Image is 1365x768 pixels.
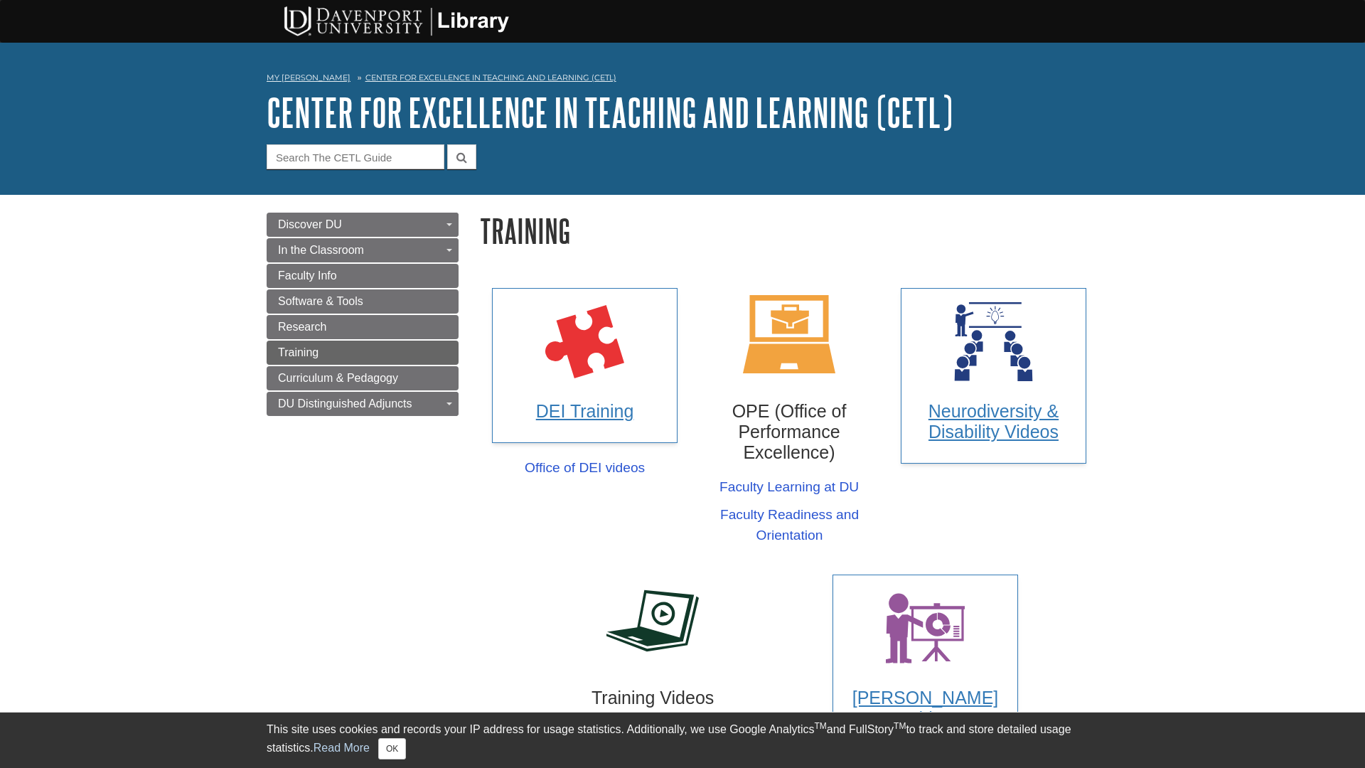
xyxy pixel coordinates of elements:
[267,392,459,416] a: DU Distinguished Adjuncts
[267,721,1098,759] div: This site uses cookies and records your IP address for usage statistics. Additionally, we use Goo...
[267,238,459,262] a: In the Classroom
[278,346,318,358] span: Training
[267,289,459,314] a: Software & Tools
[365,73,616,82] a: Center for Excellence in Teaching and Learning (CETL)
[697,505,882,546] a: Faculty Readiness and Orientation
[560,688,746,708] h3: Training Videos
[492,288,678,443] a: DEI Training
[278,295,363,307] span: Software & Tools
[719,477,859,498] a: Faculty Learning at DU
[901,288,1086,464] a: Neurodiversity & Disability Videos
[278,321,326,333] span: Research
[278,270,337,282] span: Faculty Info
[267,315,459,339] a: Research
[267,72,350,84] a: My [PERSON_NAME]
[378,738,406,759] button: Close
[259,4,530,38] img: DU Libraries
[267,213,459,237] a: Discover DU
[525,458,645,479] a: Office of DEI videos
[506,401,663,422] h3: DEI Training
[278,398,412,410] span: DU Distinguished Adjuncts
[278,244,364,256] span: In the Classroom
[314,742,370,754] a: Read More
[697,401,882,463] h3: OPE (Office of Performance Excellence)
[267,264,459,288] a: Faculty Info
[267,90,953,134] a: Center for Excellence in Teaching and Learning (CETL)
[278,218,342,230] span: Discover DU
[915,401,1072,442] h3: Neurodiversity & Disability Videos
[267,68,1098,91] nav: breadcrumb
[267,213,459,416] div: Guide Page Menu
[894,721,906,731] sup: TM
[267,341,459,365] a: Training
[814,721,826,731] sup: TM
[480,213,1098,249] h1: Training
[278,372,398,384] span: Curriculum & Pedagogy
[267,366,459,390] a: Curriculum & Pedagogy
[267,144,444,169] input: Search The CETL Guide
